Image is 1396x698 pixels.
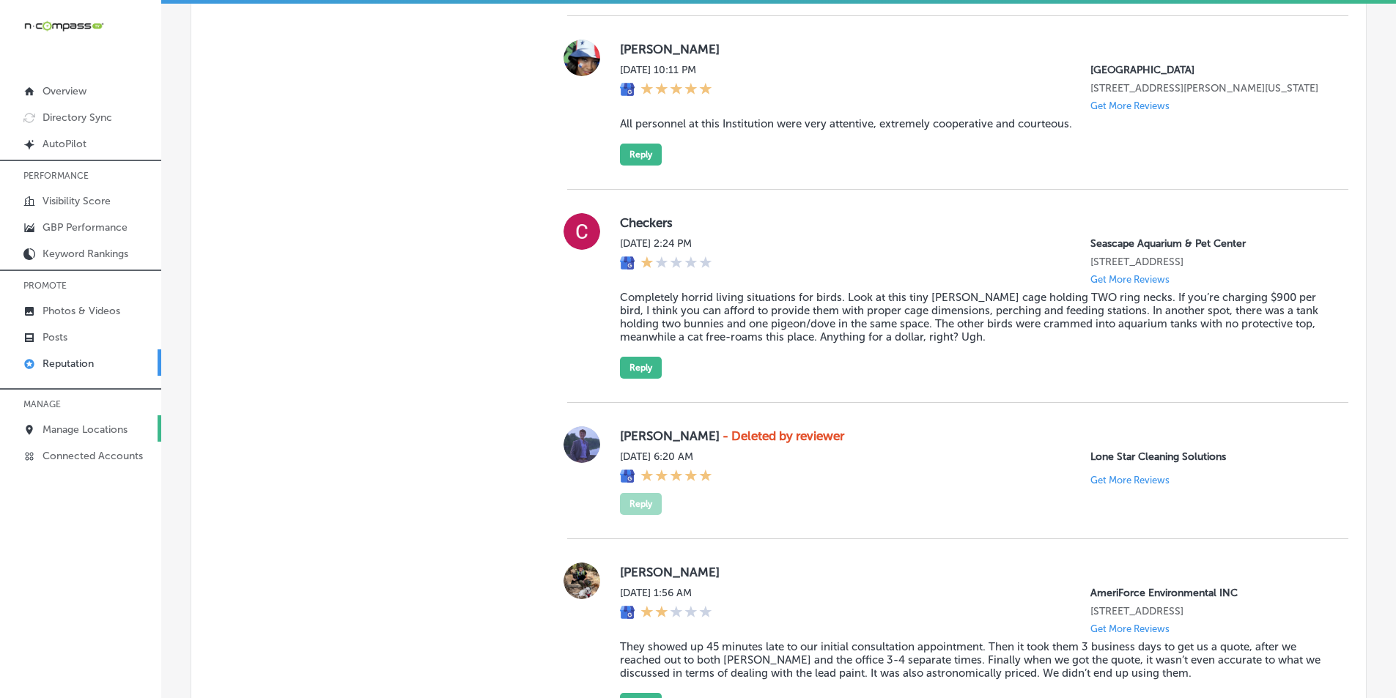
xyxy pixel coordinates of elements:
[1090,82,1325,94] p: 2110 West Slaughter Lane #123
[1090,475,1170,486] p: Get More Reviews
[620,587,712,599] label: [DATE] 1:56 AM
[620,640,1325,680] blockquote: They showed up 45 minutes late to our initial consultation appointment. Then it took them 3 busin...
[640,605,712,621] div: 2 Stars
[620,144,662,166] button: Reply
[620,215,1325,230] label: Checkers
[1090,605,1325,617] p: 11455 W Interstate 70 Frontage Rd
[640,469,712,485] div: 5 Stars
[43,450,143,462] p: Connected Accounts
[620,64,712,76] label: [DATE] 10:11 PM
[620,42,1325,56] label: [PERSON_NAME]
[43,423,128,436] p: Manage Locations
[43,305,120,317] p: Photos & Videos
[620,450,712,463] label: [DATE] 6:20 AM
[620,357,662,379] button: Reply
[723,428,844,443] strong: - Deleted by reviewer
[620,291,1325,344] blockquote: Completely horrid living situations for birds. Look at this tiny [PERSON_NAME] cage holding TWO r...
[620,493,662,515] button: Reply
[43,248,128,260] p: Keyword Rankings
[43,331,67,344] p: Posts
[1090,100,1170,111] p: Get More Reviews
[640,82,712,98] div: 5 Stars
[1090,256,1325,268] p: 2162 Gulf Gate Dr
[1090,274,1170,285] p: Get More Reviews
[620,428,1325,443] label: [PERSON_NAME]
[620,117,1325,130] blockquote: All personnel at this Institution were very attentive, extremely cooperative and courteous.
[1090,587,1325,599] p: AmeriForce Environmental INC
[43,221,128,234] p: GBP Performance
[1090,237,1325,250] p: Seascape Aquarium & Pet Center
[23,19,104,33] img: 660ab0bf-5cc7-4cb8-ba1c-48b5ae0f18e60NCTV_CLogo_TV_Black_-500x88.png
[43,357,94,370] p: Reputation
[43,111,112,124] p: Directory Sync
[640,256,712,272] div: 1 Star
[43,195,111,207] p: Visibility Score
[1090,450,1325,463] p: Lone Star Cleaning Solutions
[1090,623,1170,634] p: Get More Reviews
[620,237,712,250] label: [DATE] 2:24 PM
[43,85,86,97] p: Overview
[43,138,86,150] p: AutoPilot
[1090,64,1325,76] p: Tanglewood Vision Center
[620,565,1325,579] label: [PERSON_NAME]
